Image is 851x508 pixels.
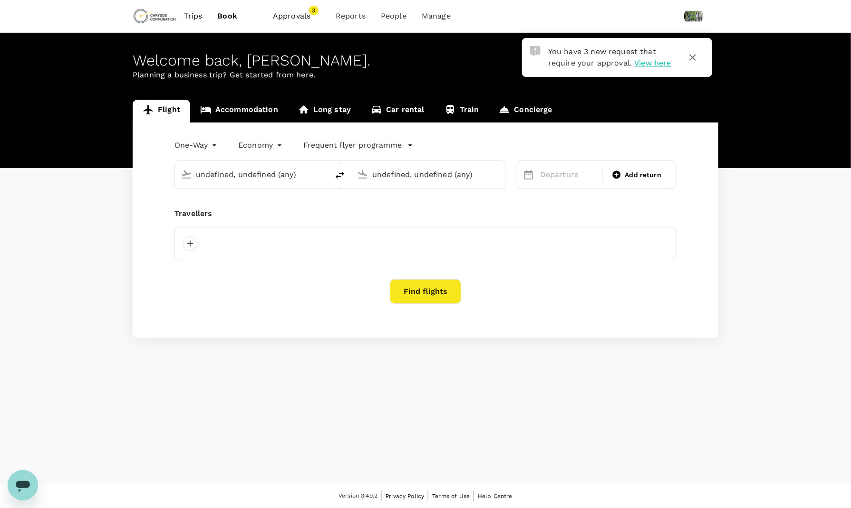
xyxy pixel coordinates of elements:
span: Manage [422,10,451,22]
span: Reports [336,10,366,22]
span: Help Centre [478,493,513,499]
input: Depart from [196,167,309,182]
div: Welcome back , [PERSON_NAME] . [133,52,718,69]
button: Open [322,173,324,175]
a: Car rental [361,100,435,122]
button: delete [329,164,351,187]
a: Train [435,100,489,122]
a: Terms of Use [432,491,470,501]
span: Privacy Policy [386,493,424,499]
a: Accommodation [190,100,288,122]
div: Travellers [174,208,677,219]
span: You have 3 new request that require your approval. [548,47,656,67]
p: Departure [540,169,597,180]
p: Planning a business trip? Get started from here. [133,69,718,81]
a: Help Centre [478,491,513,501]
span: Book [217,10,237,22]
button: Find flights [390,279,461,304]
button: Open [498,173,500,175]
a: Flight [133,100,190,122]
img: Darshankumar Patel [684,7,703,26]
input: Going to [372,167,485,182]
span: Terms of Use [432,493,470,499]
a: Long stay [288,100,361,122]
span: Approvals [273,10,320,22]
img: Chrysos Corporation [133,6,176,27]
a: Concierge [489,100,562,122]
div: One-Way [174,138,219,153]
span: People [381,10,406,22]
span: 3 [309,6,319,15]
span: Version 3.49.2 [338,491,377,501]
span: Trips [184,10,203,22]
img: Approval Request [530,46,541,56]
span: Add return [625,170,662,180]
button: Frequent flyer programme [303,140,413,151]
p: Frequent flyer programme [303,140,402,151]
iframe: Button to launch messaging window [8,470,38,500]
a: Privacy Policy [386,491,424,501]
div: Economy [238,138,284,153]
span: View here [634,58,671,67]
